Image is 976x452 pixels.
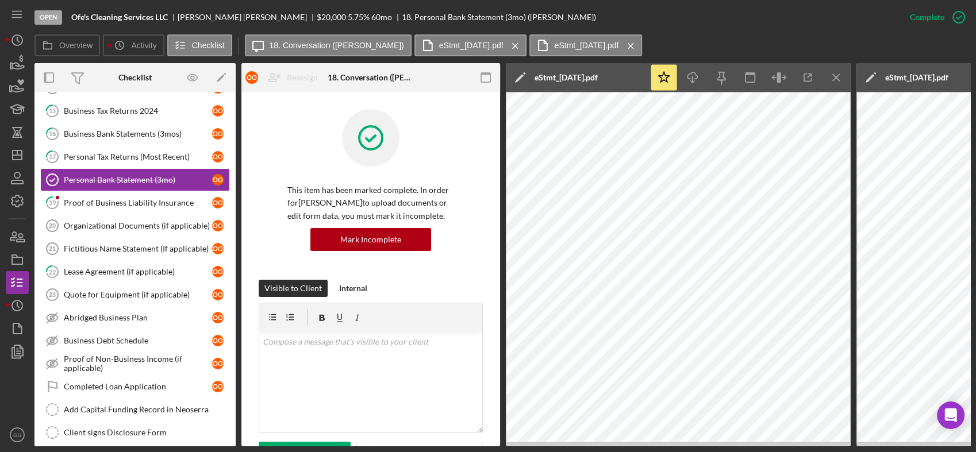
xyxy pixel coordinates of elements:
tspan: 19 [49,199,56,206]
a: Completed Loan ApplicationoO [40,375,230,398]
div: eStmt_[DATE].pdf [885,73,948,82]
div: Visible to Client [264,280,322,297]
div: o O [212,128,224,140]
button: Complete [898,6,970,29]
div: 5.75 % [348,13,370,22]
div: Client signs Disclosure Form [64,428,229,437]
div: [PERSON_NAME] [PERSON_NAME] [178,13,317,22]
div: 60 mo [371,13,392,22]
a: 15Business Tax Returns 2024oO [40,99,230,122]
div: Proof of Non-Business Income (if applicable) [64,354,212,373]
button: Overview [34,34,100,56]
label: 18. Conversation ([PERSON_NAME]) [270,41,404,50]
a: Add Capital Funding Record in Neoserra [40,398,230,421]
div: Abridged Business Plan [64,313,212,322]
div: o O [212,243,224,254]
div: o O [212,220,224,231]
tspan: 17 [49,153,56,160]
button: Checklist [167,34,232,56]
button: Internal [333,280,373,297]
a: Personal Bank Statement (3mo)oO [40,168,230,191]
a: 16Business Bank Statements (3mos)oO [40,122,230,145]
a: 19Proof of Business Liability InsuranceoO [40,191,230,214]
div: 18. Conversation ([PERSON_NAME]) [328,73,414,82]
div: o O [212,266,224,277]
div: o O [212,335,224,346]
div: o O [212,197,224,208]
div: o O [212,151,224,163]
label: Overview [59,41,93,50]
button: eStmt_[DATE].pdf [414,34,527,56]
button: Activity [103,34,164,56]
label: Checklist [192,41,225,50]
div: Open [34,10,62,25]
div: Open Intercom Messenger [937,401,965,429]
a: 23Quote for Equipment (if applicable)oO [40,283,230,306]
div: o O [212,312,224,323]
a: Business Tax Returns 2023oO [40,76,230,99]
tspan: 20 [49,222,56,229]
div: Lease Agreement (if applicable) [64,267,212,276]
div: o O [212,381,224,392]
tspan: 22 [49,268,56,275]
button: oOReassign [240,66,329,89]
div: o O [245,71,258,84]
button: Visible to Client [259,280,328,297]
label: eStmt_[DATE].pdf [554,41,618,50]
div: Business Tax Returns 2024 [64,106,212,115]
div: eStmt_[DATE].pdf [535,73,598,82]
div: Reassign [287,66,318,89]
label: Activity [131,41,156,50]
text: GS [13,432,21,438]
div: Proof of Business Liability Insurance [64,198,212,207]
a: 21Fictitious Name Statement (If applicable)oO [40,237,230,260]
div: o O [212,105,224,117]
div: Complete [910,6,944,29]
div: Quote for Equipment (if applicable) [64,290,212,299]
label: eStmt_[DATE].pdf [439,41,504,50]
button: GS [6,423,29,446]
div: o O [212,289,224,300]
div: Internal [339,280,367,297]
a: 22Lease Agreement (if applicable)oO [40,260,230,283]
div: Add Capital Funding Record in Neoserra [64,405,229,414]
p: This item has been marked complete. In order for [PERSON_NAME] to upload documents or edit form d... [287,184,454,222]
button: Mark Incomplete [310,228,431,251]
span: $20,000 [317,12,346,22]
div: Completed Loan Application [64,382,212,391]
button: 18. Conversation ([PERSON_NAME]) [245,34,412,56]
a: Proof of Non-Business Income (if applicable)oO [40,352,230,375]
a: 17Personal Tax Returns (Most Recent)oO [40,145,230,168]
div: Organizational Documents (if applicable) [64,221,212,230]
div: Fictitious Name Statement (If applicable) [64,244,212,253]
tspan: 16 [49,130,56,137]
a: Abridged Business PlanoO [40,306,230,329]
div: Checklist [118,73,152,82]
div: Personal Bank Statement (3mo) [64,175,212,184]
div: Business Debt Schedule [64,336,212,345]
tspan: 21 [49,245,56,252]
div: Business Bank Statements (3mos) [64,129,212,138]
div: 18. Personal Bank Statement (3mo) ([PERSON_NAME]) [402,13,596,22]
button: eStmt_[DATE].pdf [529,34,642,56]
div: Personal Tax Returns (Most Recent) [64,152,212,161]
a: Client signs Disclosure Form [40,421,230,444]
tspan: 23 [49,291,56,298]
div: o O [212,174,224,186]
div: Mark Incomplete [340,228,401,251]
b: Ofe's Cleaning Services LLC [71,13,168,22]
a: Business Debt ScheduleoO [40,329,230,352]
tspan: 15 [49,107,56,114]
div: o O [212,358,224,369]
a: 20Organizational Documents (if applicable)oO [40,214,230,237]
